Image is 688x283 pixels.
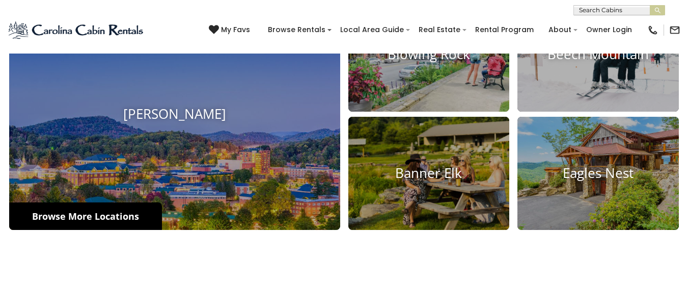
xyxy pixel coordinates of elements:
[221,24,250,35] span: My Favs
[414,22,465,38] a: Real Estate
[348,47,510,63] h4: Blowing Rock
[581,22,637,38] a: Owner Login
[348,117,510,230] a: Banner Elk
[647,24,658,36] img: phone-regular-black.png
[669,24,680,36] img: mail-regular-black.png
[470,22,539,38] a: Rental Program
[348,165,510,181] h4: Banner Elk
[335,22,409,38] a: Local Area Guide
[263,22,331,38] a: Browse Rentals
[9,106,340,122] h4: [PERSON_NAME]
[517,47,679,63] h4: Beech Mountain
[209,24,253,36] a: My Favs
[517,165,679,181] h4: Eagles Nest
[9,202,162,230] a: Browse More Locations
[8,20,145,40] img: Blue-2.png
[543,22,576,38] a: About
[517,117,679,230] a: Eagles Nest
